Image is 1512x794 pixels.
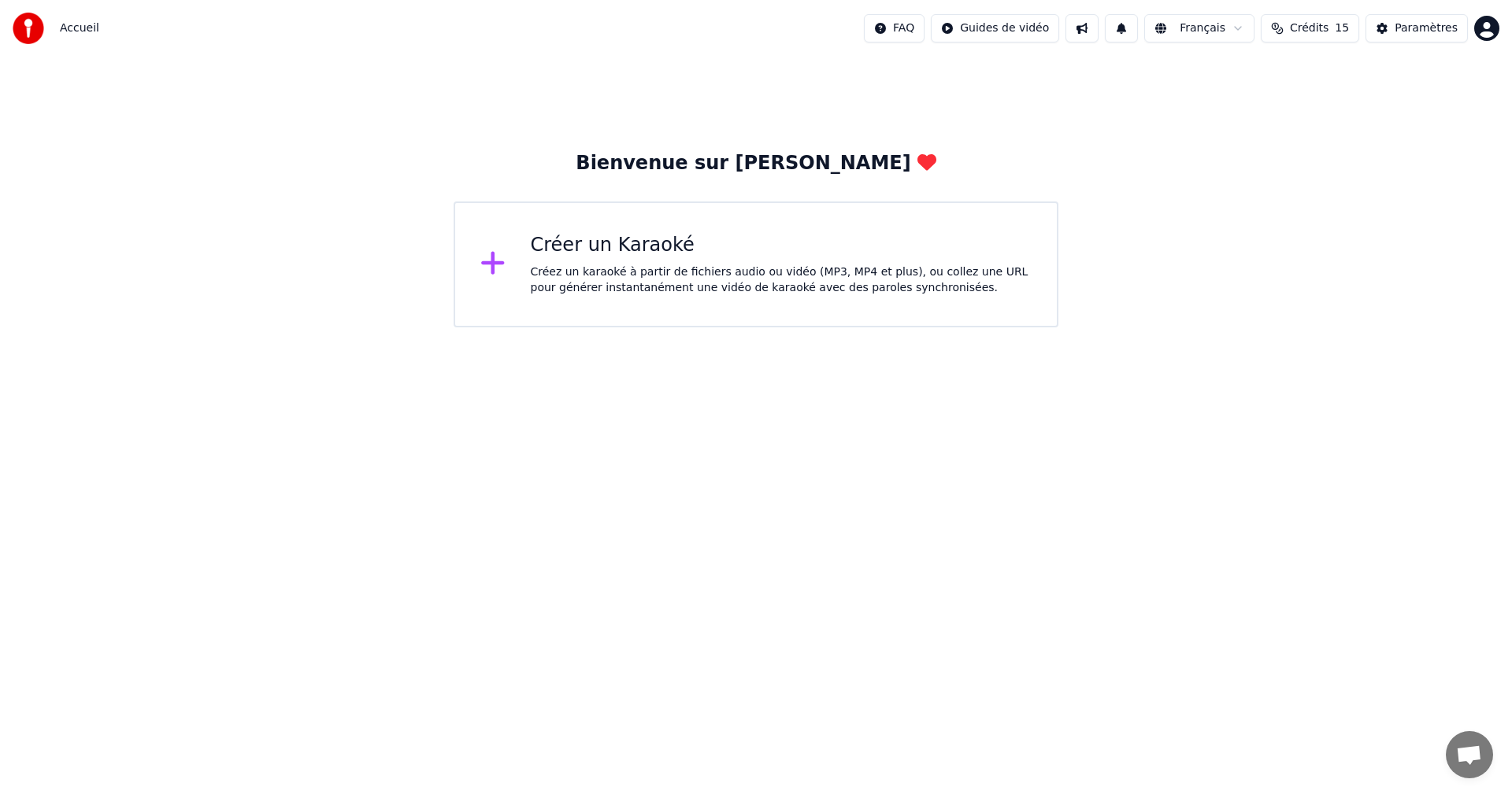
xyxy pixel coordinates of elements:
span: 15 [1335,20,1349,36]
span: Crédits [1290,20,1329,36]
button: Guides de vidéo [931,14,1059,42]
button: Paramètres [1366,14,1468,42]
button: FAQ [864,14,925,42]
div: Créer un Karaoké [531,233,1032,258]
button: Crédits15 [1261,14,1359,42]
div: Paramètres [1395,20,1458,36]
a: Ouvrir le chat [1446,731,1493,778]
span: Accueil [60,20,99,36]
nav: breadcrumb [60,20,99,36]
div: Créez un karaoké à partir de fichiers audio ou vidéo (MP3, MP4 et plus), ou collez une URL pour g... [531,264,1032,296]
div: Bienvenue sur [PERSON_NAME] [576,151,936,176]
img: youka [13,13,44,44]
